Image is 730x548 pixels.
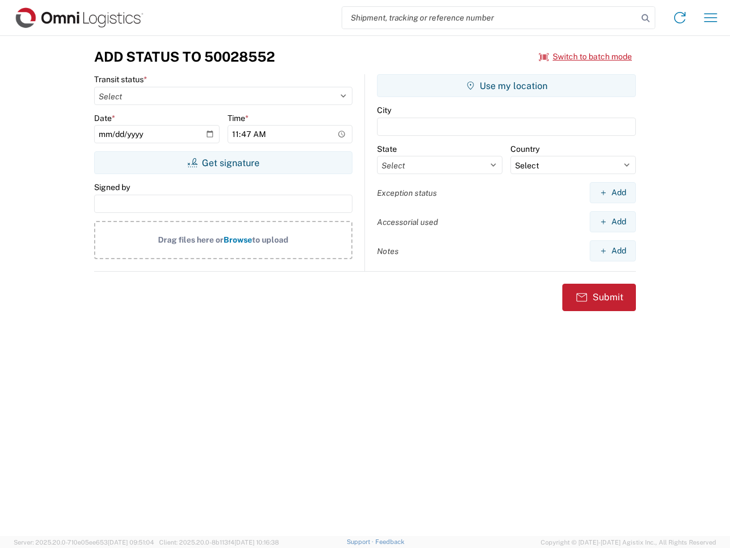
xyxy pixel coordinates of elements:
[94,113,115,123] label: Date
[377,217,438,227] label: Accessorial used
[590,211,636,232] button: Add
[224,235,252,244] span: Browse
[377,74,636,97] button: Use my location
[252,235,289,244] span: to upload
[377,246,399,256] label: Notes
[94,182,130,192] label: Signed by
[228,113,249,123] label: Time
[94,151,352,174] button: Get signature
[158,235,224,244] span: Drag files here or
[377,188,437,198] label: Exception status
[541,537,716,547] span: Copyright © [DATE]-[DATE] Agistix Inc., All Rights Reserved
[342,7,638,29] input: Shipment, tracking or reference number
[234,539,279,546] span: [DATE] 10:16:38
[108,539,154,546] span: [DATE] 09:51:04
[347,538,375,545] a: Support
[14,539,154,546] span: Server: 2025.20.0-710e05ee653
[159,539,279,546] span: Client: 2025.20.0-8b113f4
[590,240,636,261] button: Add
[377,144,397,154] label: State
[375,538,404,545] a: Feedback
[94,74,147,84] label: Transit status
[562,284,636,311] button: Submit
[94,49,275,65] h3: Add Status to 50028552
[590,182,636,203] button: Add
[510,144,540,154] label: Country
[377,105,391,115] label: City
[539,47,632,66] button: Switch to batch mode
